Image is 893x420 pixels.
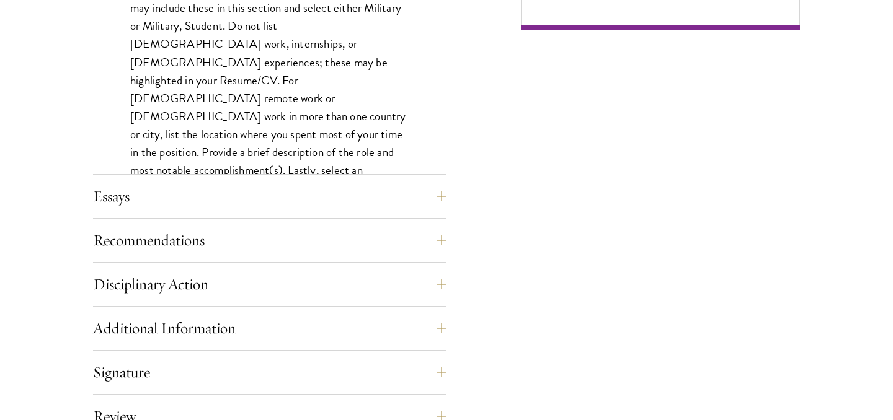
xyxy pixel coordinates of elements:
[93,182,446,211] button: Essays
[93,269,446,299] button: Disciplinary Action
[93,357,446,387] button: Signature
[93,225,446,255] button: Recommendations
[93,313,446,343] button: Additional Information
